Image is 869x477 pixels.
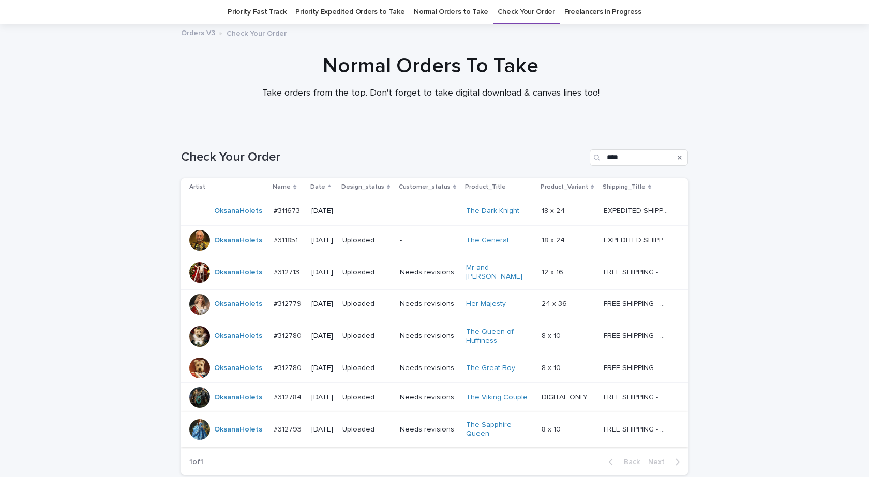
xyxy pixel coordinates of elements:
[214,236,262,245] a: OksanaHolets
[177,54,684,79] h1: Normal Orders To Take
[311,332,334,341] p: [DATE]
[342,268,391,277] p: Uploaded
[542,205,567,216] p: 18 x 24
[466,264,531,281] a: Mr and [PERSON_NAME]
[214,332,262,341] a: OksanaHolets
[189,181,205,193] p: Artist
[274,234,300,245] p: #311851
[181,150,586,165] h1: Check Your Order
[644,457,688,467] button: Next
[311,393,334,402] p: [DATE]
[311,207,334,216] p: [DATE]
[181,26,215,38] a: Orders V3
[274,298,304,309] p: #312779
[400,236,458,245] p: -
[400,364,458,373] p: Needs revisions
[181,196,688,226] tr: OksanaHolets #311673#311673 [DATE]--The Dark Knight 18 x 2418 x 24 EXPEDITED SHIPPING - preview i...
[604,391,670,402] p: FREE SHIPPING - preview in 1-2 business days, after your approval delivery will take 5-10 b.d.
[604,205,670,216] p: EXPEDITED SHIPPING - preview in 1 business day; delivery up to 5 business days after your approval.
[273,181,291,193] p: Name
[181,383,688,412] tr: OksanaHolets #312784#312784 [DATE]UploadedNeeds revisionsThe Viking Couple DIGITAL ONLYDIGITAL ON...
[590,149,688,166] input: Search
[465,181,506,193] p: Product_Title
[466,207,519,216] a: The Dark Knight
[311,236,334,245] p: [DATE]
[400,425,458,434] p: Needs revisions
[342,207,391,216] p: -
[466,236,508,245] a: The General
[311,364,334,373] p: [DATE]
[214,393,262,402] a: OksanaHolets
[601,457,644,467] button: Back
[604,423,670,434] p: FREE SHIPPING - preview in 1-2 business days, after your approval delivery will take 5-10 b.d.
[541,181,588,193] p: Product_Variant
[542,391,590,402] p: DIGITAL ONLY
[274,330,304,341] p: #312780
[604,234,670,245] p: EXPEDITED SHIPPING - preview in 1 business day; delivery up to 5 business days after your approval.
[214,425,262,434] a: OksanaHolets
[310,181,325,193] p: Date
[618,458,640,466] span: Back
[542,330,563,341] p: 8 x 10
[400,207,458,216] p: -
[214,300,262,309] a: OksanaHolets
[542,234,567,245] p: 18 x 24
[342,393,391,402] p: Uploaded
[274,362,304,373] p: #312780
[181,319,688,353] tr: OksanaHolets #312780#312780 [DATE]UploadedNeeds revisionsThe Queen of Fluffiness 8 x 108 x 10 FRE...
[342,364,391,373] p: Uploaded
[311,300,334,309] p: [DATE]
[214,364,262,373] a: OksanaHolets
[181,450,212,475] p: 1 of 1
[604,362,670,373] p: FREE SHIPPING - preview in 1-2 business days, after your approval delivery will take 5-10 b.d.
[542,298,569,309] p: 24 x 36
[542,362,563,373] p: 8 x 10
[648,458,671,466] span: Next
[400,393,458,402] p: Needs revisions
[604,298,670,309] p: FREE SHIPPING - preview in 1-2 business days, after your approval delivery will take 5-10 b.d.
[274,205,302,216] p: #311673
[603,181,646,193] p: Shipping_Title
[341,181,384,193] p: Design_status
[400,300,458,309] p: Needs revisions
[400,268,458,277] p: Needs revisions
[214,268,262,277] a: OksanaHolets
[542,423,563,434] p: 8 x 10
[466,328,531,345] a: The Queen of Fluffiness
[542,266,565,277] p: 12 x 16
[466,421,531,438] a: The Sapphire Queen
[227,27,287,38] p: Check Your Order
[342,300,391,309] p: Uploaded
[466,364,515,373] a: The Great Boy
[181,412,688,447] tr: OksanaHolets #312793#312793 [DATE]UploadedNeeds revisionsThe Sapphire Queen 8 x 108 x 10 FREE SHI...
[604,330,670,341] p: FREE SHIPPING - preview in 1-2 business days, after your approval delivery will take 5-10 b.d.
[466,393,528,402] a: The Viking Couple
[224,88,638,99] p: Take orders from the top. Don't forget to take digital download & canvas lines too!
[342,425,391,434] p: Uploaded
[342,236,391,245] p: Uploaded
[400,332,458,341] p: Needs revisions
[181,226,688,255] tr: OksanaHolets #311851#311851 [DATE]Uploaded-The General 18 x 2418 x 24 EXPEDITED SHIPPING - previe...
[342,332,391,341] p: Uploaded
[311,268,334,277] p: [DATE]
[604,266,670,277] p: FREE SHIPPING - preview in 1-2 business days, after your approval delivery will take 5-10 b.d.
[274,266,302,277] p: #312713
[311,425,334,434] p: [DATE]
[274,423,304,434] p: #312793
[399,181,451,193] p: Customer_status
[214,207,262,216] a: OksanaHolets
[466,300,506,309] a: Her Majesty
[181,353,688,383] tr: OksanaHolets #312780#312780 [DATE]UploadedNeeds revisionsThe Great Boy 8 x 108 x 10 FREE SHIPPING...
[181,289,688,319] tr: OksanaHolets #312779#312779 [DATE]UploadedNeeds revisionsHer Majesty 24 x 3624 x 36 FREE SHIPPING...
[274,391,304,402] p: #312784
[181,255,688,290] tr: OksanaHolets #312713#312713 [DATE]UploadedNeeds revisionsMr and [PERSON_NAME] 12 x 1612 x 16 FREE...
